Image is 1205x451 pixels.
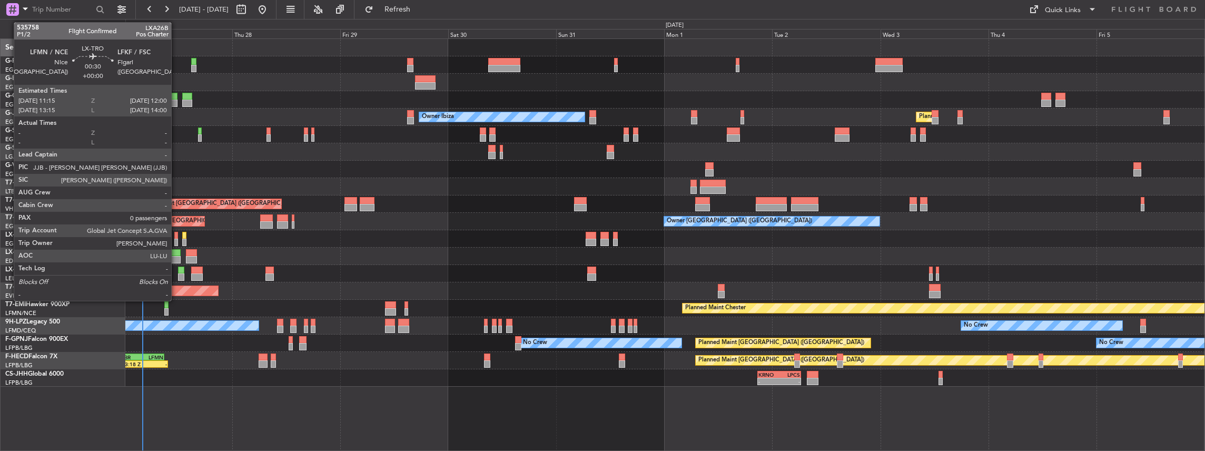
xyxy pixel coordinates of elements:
span: F-GPNJ [5,336,28,342]
a: G-SPCYLegacy 650 [5,145,62,151]
div: [DATE] [127,21,145,30]
div: Sat 30 [448,29,556,38]
a: G-JAGAPhenom 300 [5,110,66,116]
div: Mon 1 [664,29,772,38]
a: G-SIRSCitation Excel [5,128,66,134]
a: LFMN/NCE [5,309,36,317]
a: G-FOMOGlobal 6000 [5,58,68,64]
a: EDLW/DTM [5,257,36,265]
a: EGGW/LTN [5,66,37,74]
div: Wed 3 [881,29,989,38]
div: Sun 31 [556,29,664,38]
div: Planned Maint [GEOGRAPHIC_DATA] ([GEOGRAPHIC_DATA]) [919,109,1085,125]
a: T7-LZZIPraetor 600 [5,214,62,221]
a: G-VNORChallenger 650 [5,162,76,169]
span: Refresh [376,6,420,13]
a: F-GPNJFalcon 900EX [5,336,68,342]
div: [DATE] [666,21,684,30]
button: Refresh [360,1,423,18]
div: No Crew [964,318,988,334]
div: - [779,378,800,385]
div: Planned Maint [GEOGRAPHIC_DATA] ([GEOGRAPHIC_DATA]) [698,352,864,368]
div: Fri 5 [1097,29,1204,38]
a: LFPB/LBG [5,361,33,369]
div: Owner Ibiza [422,109,454,125]
span: CS-JHH [5,371,28,377]
span: G-ENRG [5,75,30,82]
a: EGGW/LTN [5,118,37,126]
a: EVRA/RIX [5,292,32,300]
a: EGGW/LTN [5,240,37,248]
span: G-SPCY [5,145,28,151]
span: F-HECD [5,354,28,360]
div: Quick Links [1045,5,1081,16]
div: Planned Maint [GEOGRAPHIC_DATA] ([GEOGRAPHIC_DATA] Intl) [136,196,312,212]
a: F-HECDFalcon 7X [5,354,57,360]
div: Planned Maint [GEOGRAPHIC_DATA] ([GEOGRAPHIC_DATA]) [698,335,864,351]
div: - [144,361,167,367]
span: T7-DYN [5,284,29,290]
div: Thu 28 [232,29,340,38]
button: Quick Links [1024,1,1102,18]
div: Tue 2 [772,29,880,38]
a: LFPB/LBG [5,379,33,387]
a: LX-GBHFalcon 7X [5,249,57,256]
a: EGLF/FAB [5,170,33,178]
div: - [758,378,779,385]
a: T7-BREChallenger 604 [5,180,72,186]
input: Trip Number [32,2,93,17]
a: VHHH/HKG [5,205,36,213]
span: [DATE] - [DATE] [179,5,229,14]
div: Owner [GEOGRAPHIC_DATA] ([GEOGRAPHIC_DATA]) [667,213,812,229]
a: 9H-LPZLegacy 500 [5,319,60,325]
div: SBBR [118,354,141,360]
a: EGLF/FAB [5,222,33,230]
button: Only With Activity [12,21,114,37]
span: T7-EMI [5,301,26,308]
a: T7-FFIFalcon 7X [5,197,53,203]
a: G-ENRGPraetor 600 [5,75,65,82]
a: EGLF/FAB [5,135,33,143]
span: T7-BRE [5,180,27,186]
span: Only With Activity [27,25,111,33]
div: No Crew [1099,335,1123,351]
div: Wed 27 [124,29,232,38]
a: LX-TROLegacy 650 [5,232,62,238]
a: T7-EMIHawker 900XP [5,301,70,308]
span: T7-FFI [5,197,24,203]
a: T7-DYNChallenger 604 [5,284,74,290]
span: LX-GBH [5,249,28,256]
div: No Crew [523,335,547,351]
div: LFMN [141,354,163,360]
span: G-JAGA [5,110,29,116]
a: LTBA/ISL [5,188,29,195]
span: G-GARE [5,93,29,99]
div: LPCS [779,371,800,378]
a: LFPB/LBG [5,344,33,352]
div: Thu 4 [989,29,1097,38]
div: Planned Maint Chester [685,300,746,316]
a: LGAV/ATH [5,153,34,161]
div: 23:18 Z [122,361,144,367]
a: LFMD/CEQ [5,327,36,335]
a: LX-AOACitation Mustang [5,267,81,273]
span: LX-TRO [5,232,28,238]
span: T7-LZZI [5,214,27,221]
a: EGSS/STN [5,83,33,91]
span: LX-AOA [5,267,29,273]
span: 9H-LPZ [5,319,26,325]
span: G-VNOR [5,162,31,169]
div: KRNO [758,371,779,378]
div: Unplanned Maint [GEOGRAPHIC_DATA] ([GEOGRAPHIC_DATA]) [55,213,228,229]
span: G-SIRS [5,128,25,134]
span: G-FOMO [5,58,32,64]
a: CS-JHHGlobal 6000 [5,371,64,377]
a: EGNR/CEG [5,101,37,109]
div: Fri 29 [340,29,448,38]
a: G-GARECessna Citation XLS+ [5,93,92,99]
a: LELL/QSA [5,274,33,282]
